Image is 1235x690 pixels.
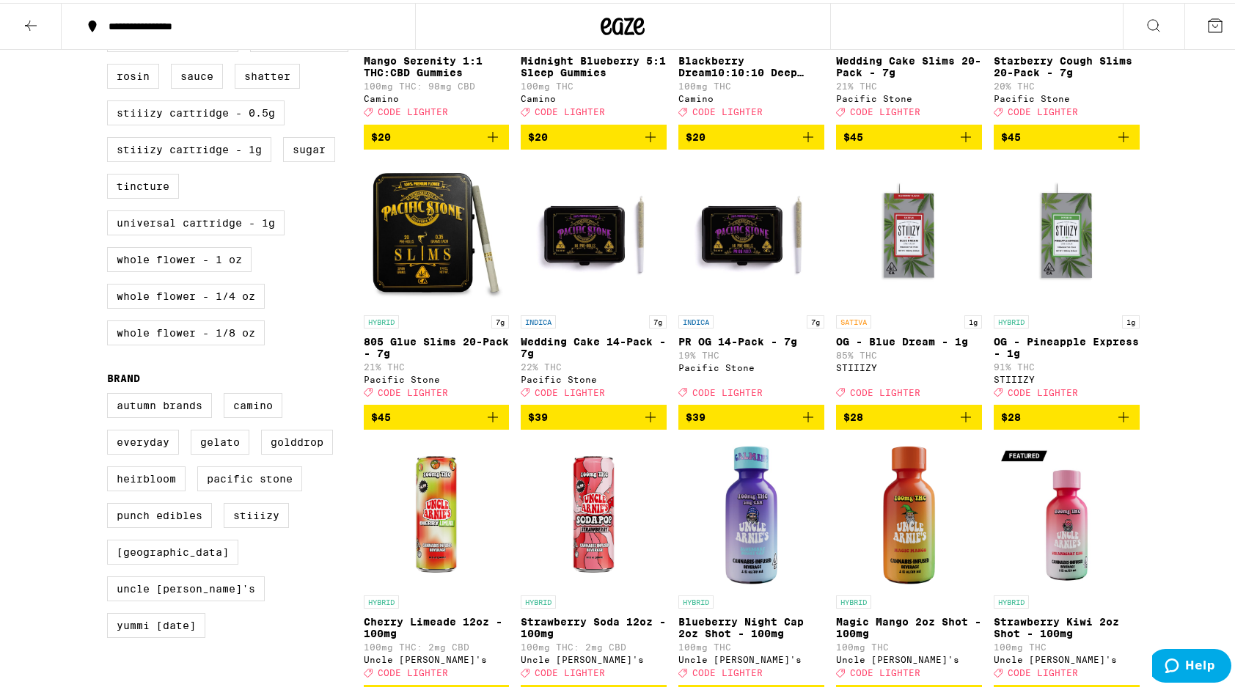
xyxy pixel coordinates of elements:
[678,78,824,88] p: 100mg THC
[521,613,667,636] p: Strawberry Soda 12oz - 100mg
[528,128,548,140] span: $20
[692,105,763,114] span: CODE LIGHTER
[521,372,667,381] div: Pacific Stone
[692,665,763,675] span: CODE LIGHTER
[1122,312,1140,326] p: 1g
[836,91,982,100] div: Pacific Stone
[364,438,510,585] img: Uncle Arnie's - Cherry Limeade 12oz - 100mg
[678,613,824,636] p: Blueberry Night Cap 2oz Shot - 100mg
[994,592,1029,606] p: HYBRID
[364,333,510,356] p: 805 Glue Slims 20-Pack - 7g
[678,592,714,606] p: HYBRID
[521,438,667,682] a: Open page for Strawberry Soda 12oz - 100mg from Uncle Arnie's
[364,78,510,88] p: 100mg THC: 98mg CBD
[364,402,510,427] button: Add to bag
[535,105,605,114] span: CODE LIGHTER
[378,665,448,675] span: CODE LIGHTER
[994,372,1140,381] div: STIIIZY
[994,613,1140,636] p: Strawberry Kiwi 2oz Shot - 100mg
[843,408,863,420] span: $28
[994,359,1140,369] p: 91% THC
[836,402,982,427] button: Add to bag
[107,61,159,86] label: Rosin
[521,402,667,427] button: Add to bag
[521,91,667,100] div: Camino
[678,402,824,427] button: Add to bag
[521,158,667,305] img: Pacific Stone - Wedding Cake 14-Pack - 7g
[678,122,824,147] button: Add to bag
[994,78,1140,88] p: 20% THC
[678,438,824,682] a: Open page for Blueberry Night Cap 2oz Shot - 100mg from Uncle Arnie's
[836,312,871,326] p: SATIVA
[994,333,1140,356] p: OG - Pineapple Express - 1g
[107,390,212,415] label: Autumn Brands
[836,122,982,147] button: Add to bag
[843,128,863,140] span: $45
[836,78,982,88] p: 21% THC
[535,385,605,394] span: CODE LIGHTER
[364,158,510,305] img: Pacific Stone - 805 Glue Slims 20-Pack - 7g
[1001,408,1021,420] span: $28
[107,537,238,562] label: [GEOGRAPHIC_DATA]
[678,333,824,345] p: PR OG 14-Pack - 7g
[994,158,1140,402] a: Open page for OG - Pineapple Express - 1g from STIIIZY
[491,312,509,326] p: 7g
[994,312,1029,326] p: HYBRID
[836,52,982,76] p: Wedding Cake Slims 20-Pack - 7g
[107,500,212,525] label: Punch Edibles
[836,592,871,606] p: HYBRID
[107,171,179,196] label: Tincture
[197,463,302,488] label: Pacific Stone
[678,348,824,357] p: 19% THC
[1001,128,1021,140] span: $45
[107,208,285,232] label: Universal Cartridge - 1g
[107,318,265,342] label: Whole Flower - 1/8 oz
[994,438,1140,585] img: Uncle Arnie's - Strawberry Kiwi 2oz Shot - 100mg
[521,333,667,356] p: Wedding Cake 14-Pack - 7g
[224,500,289,525] label: STIIIZY
[850,665,920,675] span: CODE LIGHTER
[521,438,667,585] img: Uncle Arnie's - Strawberry Soda 12oz - 100mg
[521,122,667,147] button: Add to bag
[678,360,824,370] div: Pacific Stone
[678,438,824,585] img: Uncle Arnie's - Blueberry Night Cap 2oz Shot - 100mg
[521,312,556,326] p: INDICA
[535,665,605,675] span: CODE LIGHTER
[994,652,1140,661] div: Uncle [PERSON_NAME]'s
[678,639,824,649] p: 100mg THC
[378,385,448,394] span: CODE LIGHTER
[994,158,1140,305] img: STIIIZY - OG - Pineapple Express - 1g
[107,98,285,122] label: STIIIZY Cartridge - 0.5g
[850,105,920,114] span: CODE LIGHTER
[1008,665,1078,675] span: CODE LIGHTER
[171,61,223,86] label: Sauce
[364,122,510,147] button: Add to bag
[107,134,271,159] label: STIIIZY Cartridge - 1g
[678,312,714,326] p: INDICA
[836,348,982,357] p: 85% THC
[364,592,399,606] p: HYBRID
[378,105,448,114] span: CODE LIGHTER
[528,408,548,420] span: $39
[107,463,186,488] label: Heirbloom
[521,78,667,88] p: 100mg THC
[994,122,1140,147] button: Add to bag
[994,91,1140,100] div: Pacific Stone
[994,402,1140,427] button: Add to bag
[692,385,763,394] span: CODE LIGHTER
[686,408,706,420] span: $39
[836,158,982,305] img: STIIIZY - OG - Blue Dream - 1g
[107,610,205,635] label: Yummi [DATE]
[994,52,1140,76] p: Starberry Cough Slims 20-Pack - 7g
[107,573,265,598] label: Uncle [PERSON_NAME]'s
[107,370,140,381] legend: Brand
[191,427,249,452] label: Gelato
[107,244,252,269] label: Whole Flower - 1 oz
[364,438,510,682] a: Open page for Cherry Limeade 12oz - 100mg from Uncle Arnie's
[371,128,391,140] span: $20
[364,359,510,369] p: 21% THC
[521,639,667,649] p: 100mg THC: 2mg CBD
[371,408,391,420] span: $45
[364,158,510,402] a: Open page for 805 Glue Slims 20-Pack - 7g from Pacific Stone
[649,312,667,326] p: 7g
